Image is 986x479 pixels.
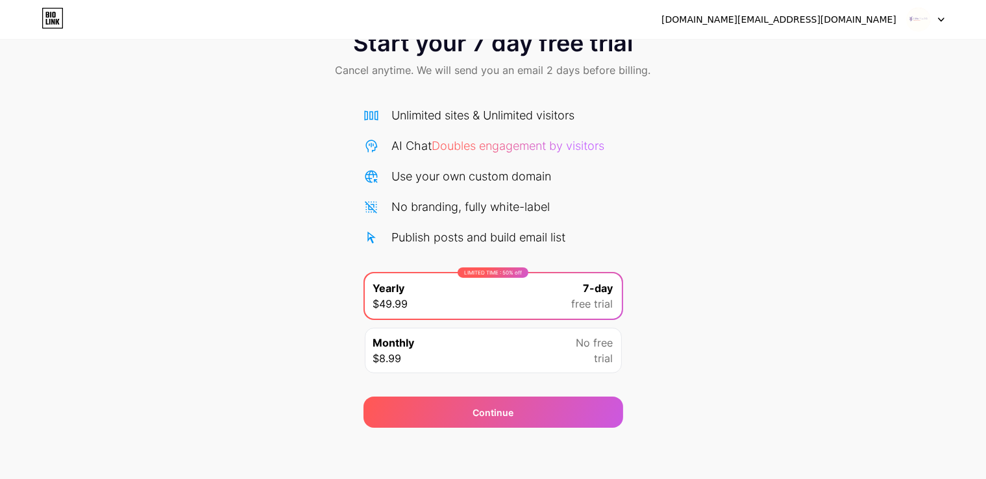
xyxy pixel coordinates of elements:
[584,280,613,296] span: 7-day
[906,7,931,32] img: hieuphunu
[572,296,613,312] span: free trial
[458,267,528,278] div: LIMITED TIME : 50% off
[595,350,613,366] span: trial
[373,280,405,296] span: Yearly
[392,106,575,124] div: Unlimited sites & Unlimited visitors
[661,13,896,27] div: [DOMAIN_NAME][EMAIL_ADDRESS][DOMAIN_NAME]
[392,198,550,215] div: No branding, fully white-label
[432,139,605,153] span: Doubles engagement by visitors
[576,335,613,350] span: No free
[336,62,651,78] span: Cancel anytime. We will send you an email 2 days before billing.
[473,406,513,419] div: Continue
[353,30,633,56] span: Start your 7 day free trial
[392,228,566,246] div: Publish posts and build email list
[373,296,408,312] span: $49.99
[392,137,605,154] div: AI Chat
[373,335,415,350] span: Monthly
[392,167,552,185] div: Use your own custom domain
[373,350,402,366] span: $8.99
